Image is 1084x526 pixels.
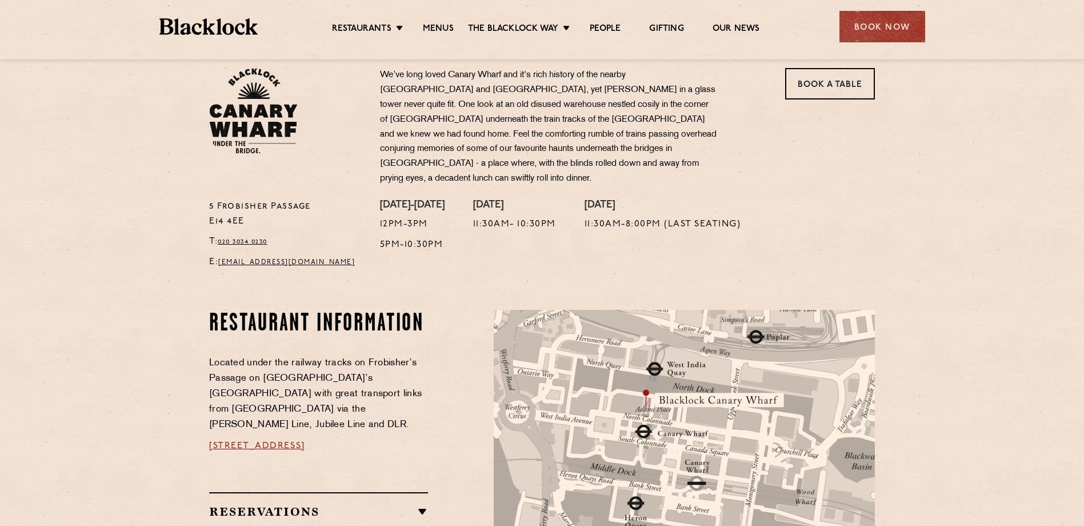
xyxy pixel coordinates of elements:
img: BL_CW_Logo_Website.svg [209,68,298,154]
p: 11:30am-8:00pm (Last Seating) [585,217,741,232]
p: E: [209,255,363,270]
a: 020 3034 0230 [218,238,267,245]
a: Restaurants [332,23,391,36]
a: People [590,23,621,36]
a: Gifting [649,23,683,36]
p: 12pm-3pm [380,217,445,232]
span: Located under the railway tracks on Frobisher’s Passage on [GEOGRAPHIC_DATA]’s [GEOGRAPHIC_DATA] ... [209,358,422,429]
h2: Restaurant Information [209,310,428,338]
h4: [DATE] [473,200,556,212]
p: 5pm-10:30pm [380,238,445,253]
p: 11:30am- 10:30pm [473,217,556,232]
h4: [DATE] [585,200,741,212]
p: 5 Frobisher Passage E14 4EE [209,200,363,229]
h4: [DATE]-[DATE] [380,200,445,212]
a: [STREET_ADDRESS] [209,441,305,451]
a: [EMAIL_ADDRESS][DOMAIN_NAME] [218,259,355,266]
a: Book a Table [785,68,875,99]
p: T: [209,234,363,249]
h2: Reservations [209,505,428,519]
p: We’ve long loved Canary Wharf and it's rich history of the nearby [GEOGRAPHIC_DATA] and [GEOGRAPH... [380,68,717,186]
a: The Blacklock Way [468,23,558,36]
a: Our News [713,23,760,36]
a: Menus [423,23,454,36]
img: BL_Textured_Logo-footer-cropped.svg [159,18,258,35]
div: Book Now [839,11,925,42]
